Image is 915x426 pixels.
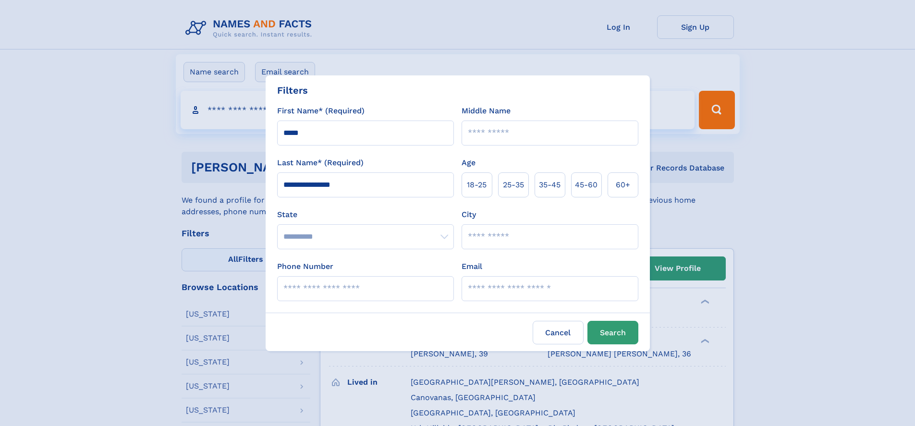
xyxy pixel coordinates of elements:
label: State [277,209,454,220]
label: Phone Number [277,261,333,272]
div: Filters [277,83,308,97]
span: 45‑60 [575,179,598,191]
label: Cancel [533,321,584,344]
span: 60+ [616,179,630,191]
button: Search [587,321,638,344]
span: 18‑25 [467,179,487,191]
span: 35‑45 [539,179,561,191]
label: Age [462,157,476,169]
label: Email [462,261,482,272]
label: Middle Name [462,105,511,117]
label: City [462,209,476,220]
span: 25‑35 [503,179,524,191]
label: First Name* (Required) [277,105,365,117]
label: Last Name* (Required) [277,157,364,169]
